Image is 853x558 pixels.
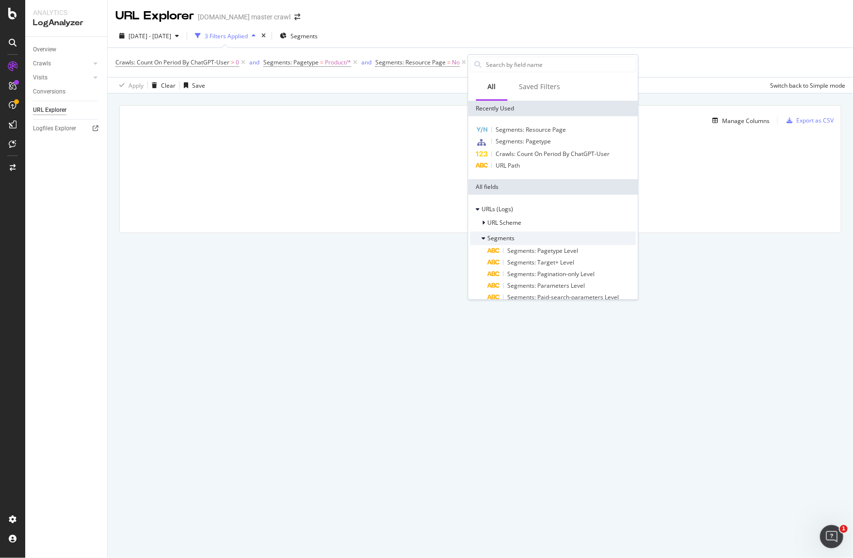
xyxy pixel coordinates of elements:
div: and [361,58,371,66]
span: [DATE] - [DATE] [129,32,171,40]
span: > [231,58,234,66]
div: Recently Used [468,101,638,116]
div: [DOMAIN_NAME] master crawl [198,12,290,22]
span: Product/* [325,56,351,69]
span: Segments: Resource Page [375,58,446,66]
a: Overview [33,45,100,55]
div: Manage Columns [722,117,770,125]
div: Conversions [33,87,65,97]
a: Conversions [33,87,100,97]
span: URL Path [496,161,520,170]
div: LogAnalyzer [33,17,99,29]
div: 3 Filters Applied [205,32,248,40]
iframe: Intercom live chat [820,525,843,548]
div: Apply [129,81,144,90]
a: Logfiles Explorer [33,124,100,134]
div: URL Explorer [115,8,194,24]
button: Switch back to Simple mode [766,77,845,93]
div: Crawls [33,59,51,69]
span: Segments: Pagetype [496,137,551,145]
button: and [361,58,371,67]
a: Crawls [33,59,91,69]
button: [DATE] - [DATE] [115,28,183,44]
span: = [447,58,451,66]
span: 1 [840,525,848,533]
span: Segments: Pagetype Level [508,247,579,255]
button: and [249,58,259,67]
div: Clear [161,81,176,90]
span: = [320,58,323,66]
div: URL Explorer [33,105,66,115]
span: Segments: Paid-search-parameters Level [508,293,619,301]
button: Export as CSV [783,113,834,128]
input: Search by field name [485,57,636,72]
div: Switch back to Simple mode [770,81,845,90]
span: Segments [290,32,318,40]
div: Logfiles Explorer [33,124,76,134]
div: Visits [33,73,48,83]
div: and [249,58,259,66]
span: Crawls: Count On Period By ChatGPT-User [496,150,610,158]
span: Crawls: Count On Period By ChatGPT-User [115,58,229,66]
button: Save [180,77,205,93]
a: Visits [33,73,91,83]
span: 0 [236,56,239,69]
div: arrow-right-arrow-left [294,14,300,20]
span: Segments: Target+ Level [508,258,575,266]
button: Clear [148,77,176,93]
div: times [259,31,268,41]
button: Segments [276,28,322,44]
span: Segments: Parameters Level [508,281,585,290]
div: All [488,82,496,92]
div: Save [192,81,205,90]
span: Segments: Pagination-only Level [508,270,595,278]
span: Segments: Resource Page [496,125,566,134]
button: Apply [115,77,144,93]
button: Manage Columns [708,115,770,126]
span: URLs (Logs) [482,205,514,213]
a: URL Explorer [33,105,100,115]
span: Segments [488,234,515,242]
button: 3 Filters Applied [191,28,259,44]
div: Saved Filters [519,82,561,92]
div: Export as CSV [796,116,834,124]
div: All fields [468,179,638,195]
span: URL Scheme [488,218,522,227]
div: Analytics [33,8,99,17]
div: Overview [33,45,56,55]
span: No [452,56,460,69]
span: Segments: Pagetype [263,58,319,66]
